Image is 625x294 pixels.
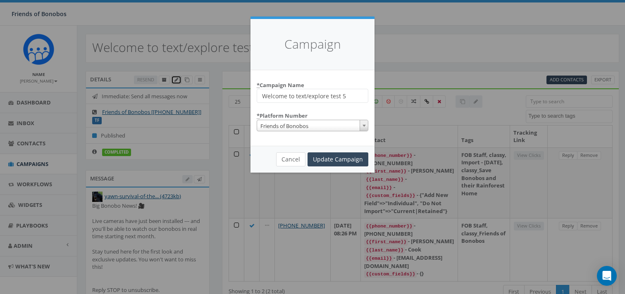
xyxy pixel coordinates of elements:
label: Campaign Name [257,78,304,89]
span: Friends of Bonobos [257,120,368,132]
input: Enter Campaign Name [257,89,368,103]
label: Platform Number [257,109,308,120]
h4: Campaign [263,36,362,53]
div: Open Intercom Messenger [597,266,617,286]
button: Cancel [276,152,305,166]
abbr: required [257,81,260,89]
abbr: required [257,112,260,119]
input: Update Campaign [308,152,368,166]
